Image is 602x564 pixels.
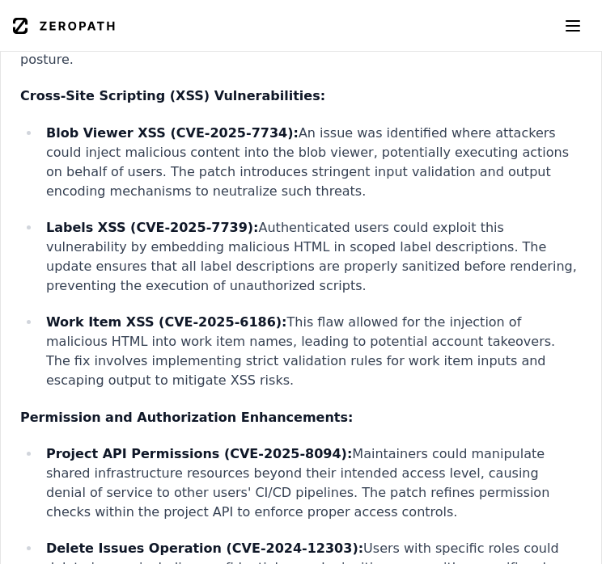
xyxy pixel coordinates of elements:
strong: Labels XSS (CVE-2025-7739): [46,220,259,235]
p: This flaw allowed for the injection of malicious HTML into work item names, leading to potential ... [46,313,582,390]
strong: Permission and Authorization Enhancements: [20,410,353,425]
button: Toggle menu [557,10,589,42]
strong: Blob Viewer XSS (CVE-2025-7734): [46,125,299,141]
strong: Project API Permissions (CVE-2025-8094): [46,446,352,461]
p: Maintainers could manipulate shared infrastructure resources beyond their intended access level, ... [46,444,582,522]
p: An issue was identified where attackers could inject malicious content into the blob viewer, pote... [46,124,582,201]
strong: Work Item XSS (CVE-2025-6186): [46,314,287,330]
p: Authenticated users could exploit this vulnerability by embedding malicious HTML in scoped label ... [46,218,582,296]
strong: Cross-Site Scripting (XSS) Vulnerabilities: [20,88,325,103]
strong: Delete Issues Operation (CVE-2024-12303): [46,541,363,556]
